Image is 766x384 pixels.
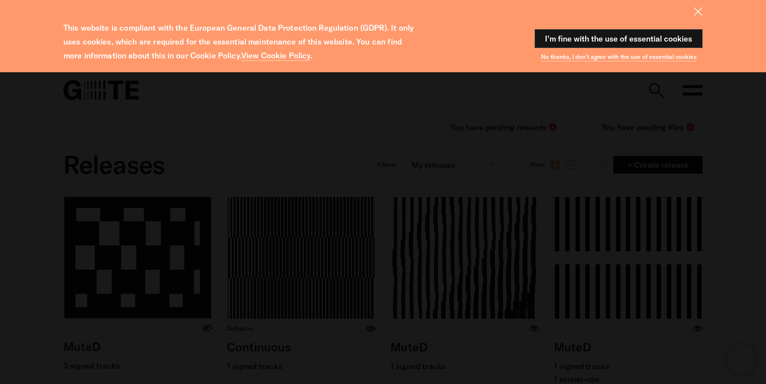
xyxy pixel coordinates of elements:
button: I'm fine with the use of essential cookies [535,29,703,48]
a: View Cookie Policy [241,50,310,61]
iframe: Brevo live chat [726,344,756,374]
p: This website is compliant with the European General Data Protection Regulation (GDPR). It only us... [63,21,420,62]
button: No thanks, I don't agree with the use of essential cookies [541,53,697,61]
